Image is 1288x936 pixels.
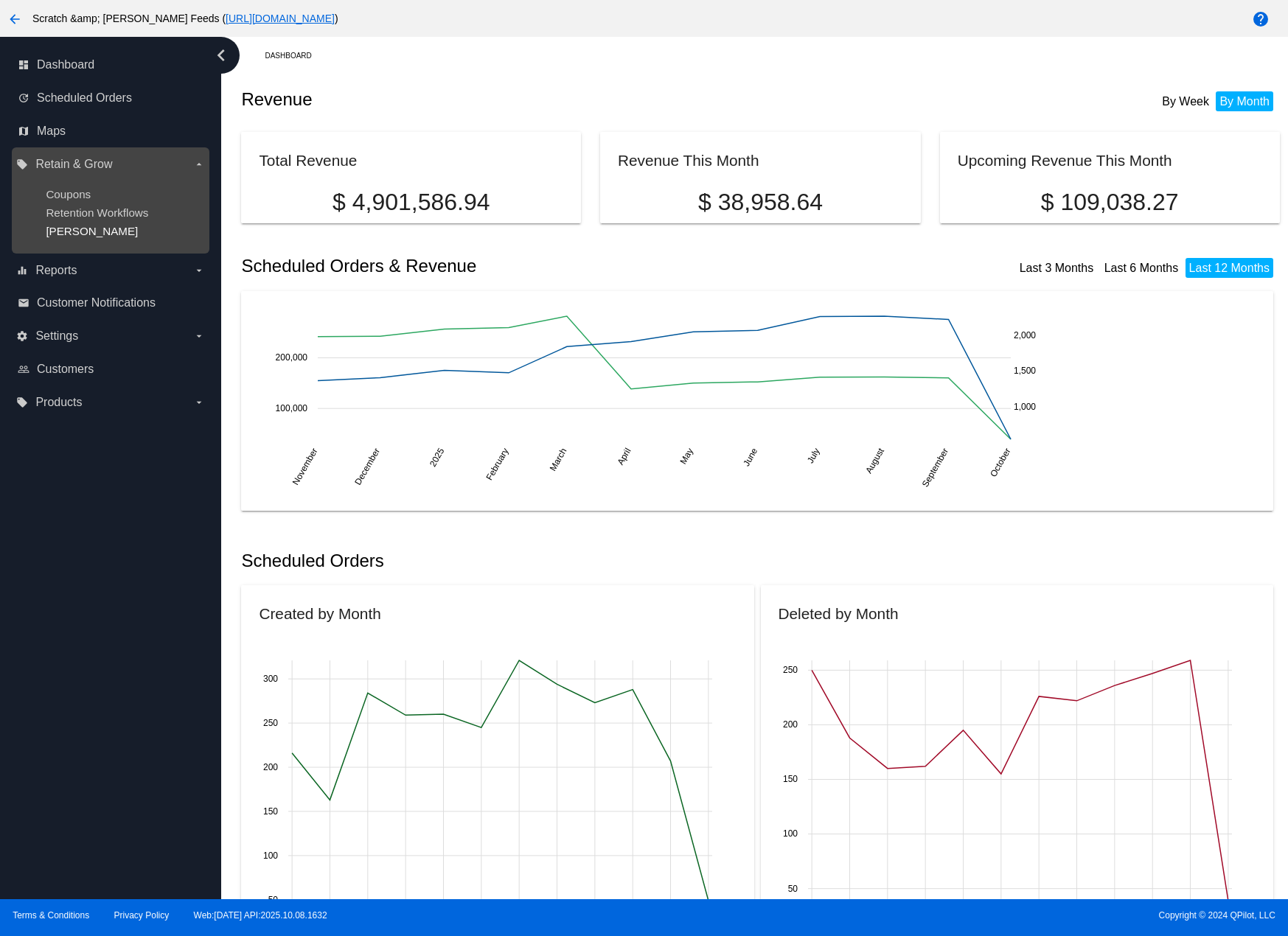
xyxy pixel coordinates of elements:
p: $ 109,038.27 [958,189,1262,216]
text: 50 [787,884,798,894]
span: Dashboard [37,58,94,71]
i: arrow_drop_down [193,397,205,408]
a: Terms & Conditions [13,910,89,921]
a: update Scheduled Orders [18,86,205,110]
span: Customers [37,363,94,376]
text: 250 [782,666,797,676]
span: Products [35,396,82,409]
text: 1,500 [1014,366,1036,376]
text: December [353,446,383,486]
li: By Week [1158,91,1213,111]
mat-icon: help [1252,10,1270,28]
text: 2,000 [1014,329,1036,340]
a: map Maps [18,119,205,143]
span: Reports [35,264,77,277]
a: dashboard Dashboard [18,53,205,77]
i: arrow_drop_down [193,330,205,342]
text: 250 [263,718,278,728]
text: 1,000 [1014,402,1036,412]
h2: Upcoming Revenue This Month [958,152,1172,169]
text: September [920,446,950,489]
text: February [484,446,511,482]
text: 50 [268,895,279,905]
span: Settings [35,329,78,343]
span: Retain & Grow [35,158,112,171]
text: 200,000 [276,352,308,363]
i: local_offer [16,397,28,408]
h2: Deleted by Month [779,605,899,622]
text: November [290,446,320,486]
text: 100 [782,829,797,839]
i: people_outline [18,363,29,375]
i: local_offer [16,158,28,170]
mat-icon: arrow_back [6,10,24,28]
a: [PERSON_NAME] [46,225,138,237]
text: 150 [782,775,797,785]
i: map [18,125,29,137]
li: By Month [1216,91,1273,111]
text: July [805,446,822,464]
span: Maps [37,125,66,138]
i: email [18,297,29,309]
i: equalizer [16,265,28,276]
text: April [616,446,633,467]
a: Dashboard [265,44,324,67]
a: Coupons [46,188,91,200]
span: Scratch &amp; [PERSON_NAME] Feeds ( ) [32,13,338,24]
a: [URL][DOMAIN_NAME] [226,13,335,24]
p: $ 38,958.64 [618,189,903,216]
text: March [548,446,569,472]
i: arrow_drop_down [193,158,205,170]
i: update [18,92,29,104]
i: arrow_drop_down [193,265,205,276]
h2: Revenue This Month [618,152,759,169]
text: 100 [263,851,278,861]
a: Last 3 Months [1020,262,1094,274]
a: Last 6 Months [1104,262,1179,274]
h2: Total Revenue [259,152,357,169]
a: Privacy Policy [114,910,170,921]
text: October [989,446,1013,478]
span: Scheduled Orders [37,91,132,105]
a: Web:[DATE] API:2025.10.08.1632 [194,910,327,921]
h2: Created by Month [259,605,380,622]
i: dashboard [18,59,29,71]
text: 2025 [428,446,447,468]
a: email Customer Notifications [18,291,205,315]
text: 300 [263,674,278,684]
h2: Scheduled Orders & Revenue [241,256,760,276]
a: Retention Workflows [46,206,148,219]
p: $ 4,901,586.94 [259,189,563,216]
i: settings [16,330,28,342]
text: 200 [263,762,278,772]
h2: Revenue [241,89,760,110]
a: Last 12 Months [1189,262,1270,274]
span: Copyright © 2024 QPilot, LLC [657,910,1275,921]
text: August [864,446,887,475]
i: chevron_left [209,43,233,67]
text: June [742,446,760,468]
text: May [678,446,695,466]
span: Customer Notifications [37,296,156,310]
text: 200 [782,720,797,730]
text: 100,000 [276,403,308,413]
text: 150 [263,806,278,817]
h2: Scheduled Orders [241,551,760,571]
a: people_outline Customers [18,357,205,381]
